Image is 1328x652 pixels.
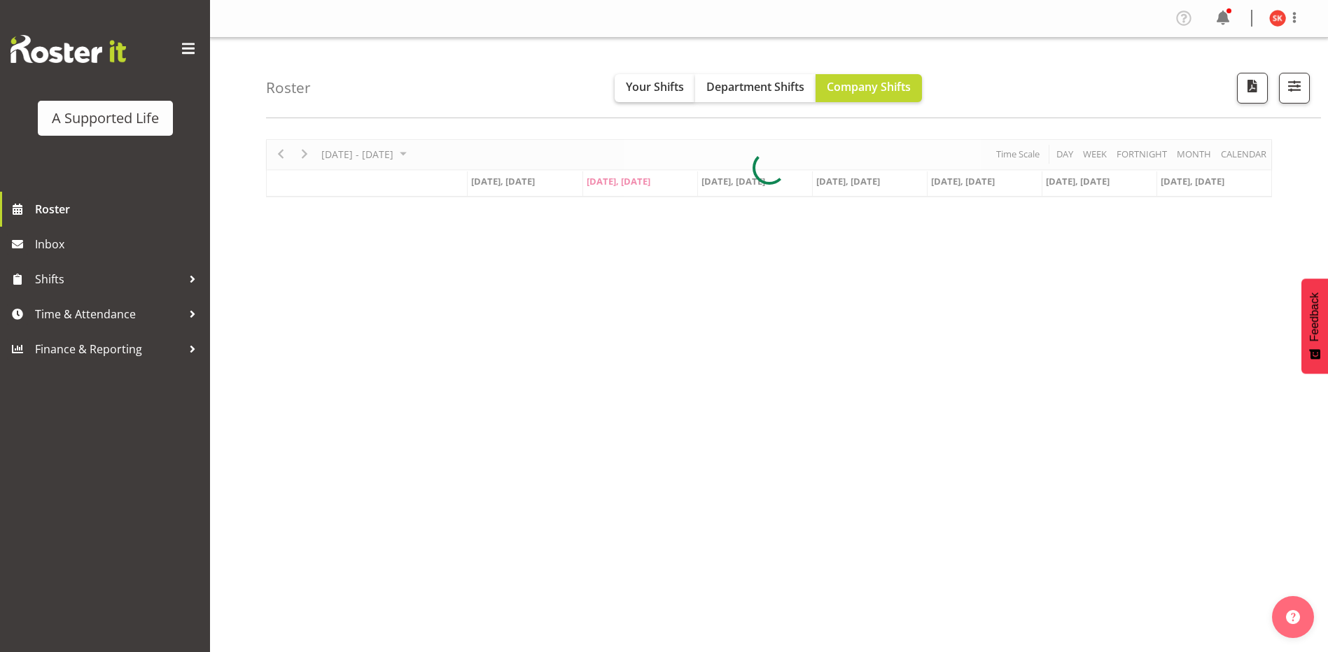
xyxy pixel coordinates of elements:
[1301,278,1328,374] button: Feedback - Show survey
[1269,10,1286,27] img: shara-knight10798.jpg
[827,79,911,94] span: Company Shifts
[35,234,203,255] span: Inbox
[695,74,816,102] button: Department Shifts
[626,79,684,94] span: Your Shifts
[1279,73,1310,104] button: Filter Shifts
[266,80,311,96] h4: Roster
[1286,610,1300,624] img: help-xxl-2.png
[816,74,922,102] button: Company Shifts
[1308,292,1321,341] span: Feedback
[52,108,159,129] div: A Supported Life
[35,339,182,360] span: Finance & Reporting
[615,74,695,102] button: Your Shifts
[35,269,182,290] span: Shifts
[35,199,203,220] span: Roster
[1237,73,1268,104] button: Download a PDF of the roster according to the set date range.
[706,79,804,94] span: Department Shifts
[35,304,182,325] span: Time & Attendance
[11,35,126,63] img: Rosterit website logo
